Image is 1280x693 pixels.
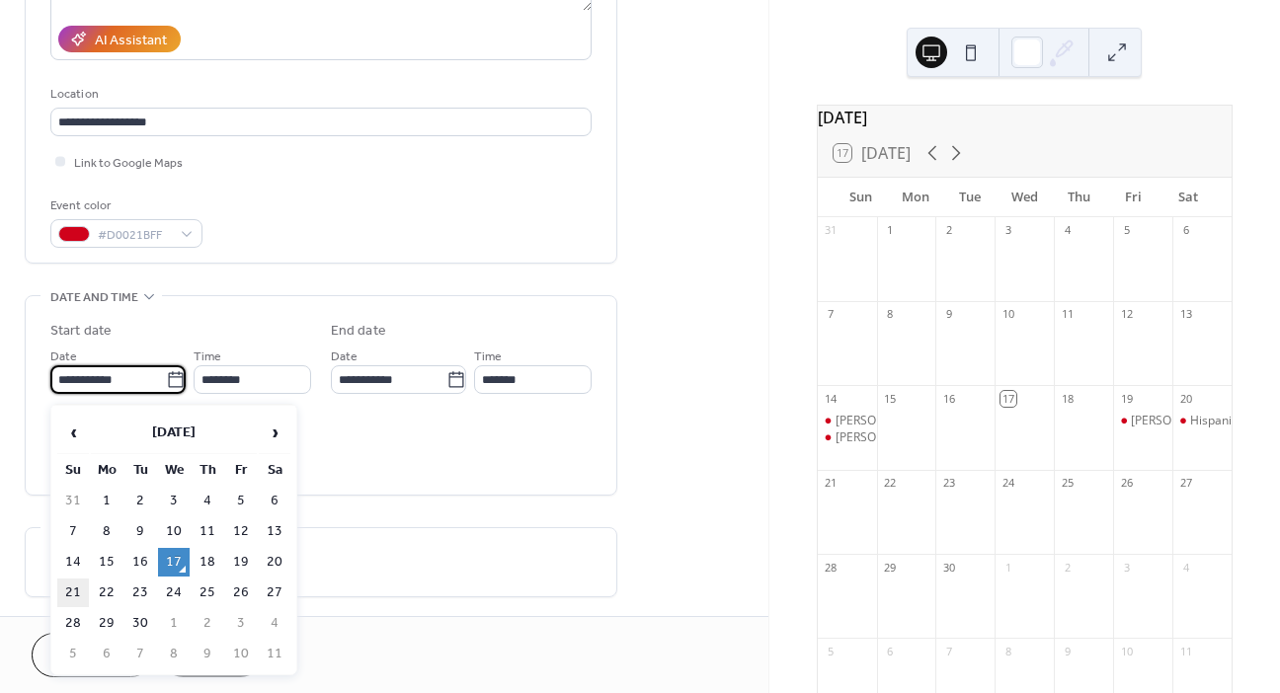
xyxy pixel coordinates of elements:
[824,223,839,238] div: 31
[824,307,839,322] div: 7
[1000,307,1015,322] div: 10
[225,640,257,668] td: 10
[941,307,956,322] div: 9
[57,609,89,638] td: 28
[1000,560,1015,575] div: 1
[1178,560,1193,575] div: 4
[1113,413,1172,429] div: El Grito
[1052,178,1106,217] div: Thu
[50,321,112,342] div: Start date
[124,517,156,546] td: 9
[124,609,156,638] td: 30
[91,487,122,515] td: 1
[57,640,89,668] td: 5
[192,517,223,546] td: 11
[225,456,257,485] th: Fr
[883,560,898,575] div: 29
[331,346,358,367] span: Date
[942,178,997,217] div: Tue
[91,578,122,607] td: 22
[1178,391,1193,406] div: 20
[1119,644,1134,658] div: 10
[158,487,190,515] td: 3
[883,644,898,658] div: 6
[91,517,122,546] td: 8
[834,178,888,217] div: Sun
[1000,644,1015,658] div: 8
[1178,644,1193,658] div: 11
[474,346,502,367] span: Time
[818,413,877,429] div: Campana de Salud
[192,548,223,577] td: 18
[91,609,122,638] td: 29
[883,307,898,322] div: 8
[331,321,386,342] div: End date
[1000,391,1015,406] div: 17
[818,106,1232,129] div: [DATE]
[818,429,877,446] div: El Grito de Independencia
[124,548,156,577] td: 16
[91,456,122,485] th: Mo
[1178,476,1193,491] div: 27
[91,548,122,577] td: 15
[124,487,156,515] td: 2
[1178,223,1193,238] div: 6
[259,609,290,638] td: 4
[1172,413,1232,429] div: Hispanic Heritage Celebration
[259,640,290,668] td: 11
[57,578,89,607] td: 21
[1119,391,1134,406] div: 19
[1119,560,1134,575] div: 3
[58,26,181,52] button: AI Assistant
[50,195,199,216] div: Event color
[91,640,122,668] td: 6
[888,178,942,217] div: Mon
[1000,476,1015,491] div: 24
[225,517,257,546] td: 12
[824,644,839,658] div: 5
[824,560,839,575] div: 28
[259,578,290,607] td: 27
[95,31,167,51] div: AI Assistant
[941,223,956,238] div: 2
[158,456,190,485] th: We
[1060,391,1075,406] div: 18
[1119,307,1134,322] div: 12
[50,287,138,308] span: Date and time
[836,429,1029,446] div: [PERSON_NAME] de Independencia
[192,578,223,607] td: 25
[259,517,290,546] td: 13
[259,456,290,485] th: Sa
[1131,413,1224,429] div: [PERSON_NAME]
[158,517,190,546] td: 10
[192,609,223,638] td: 2
[1060,307,1075,322] div: 11
[1060,560,1075,575] div: 2
[50,84,588,105] div: Location
[941,644,956,658] div: 7
[1119,476,1134,491] div: 26
[1106,178,1160,217] div: Fri
[1119,223,1134,238] div: 5
[194,346,221,367] span: Time
[259,548,290,577] td: 20
[225,578,257,607] td: 26
[1060,476,1075,491] div: 25
[883,223,898,238] div: 1
[57,456,89,485] th: Su
[58,413,88,452] span: ‹
[57,548,89,577] td: 14
[50,346,77,367] span: Date
[883,476,898,491] div: 22
[32,633,153,677] a: Cancel
[1161,178,1216,217] div: Sat
[158,640,190,668] td: 8
[158,578,190,607] td: 24
[57,487,89,515] td: 31
[1060,644,1075,658] div: 9
[98,225,171,246] span: #D0021BFF
[941,391,956,406] div: 16
[941,560,956,575] div: 30
[74,153,183,174] span: Link to Google Maps
[91,412,257,454] th: [DATE]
